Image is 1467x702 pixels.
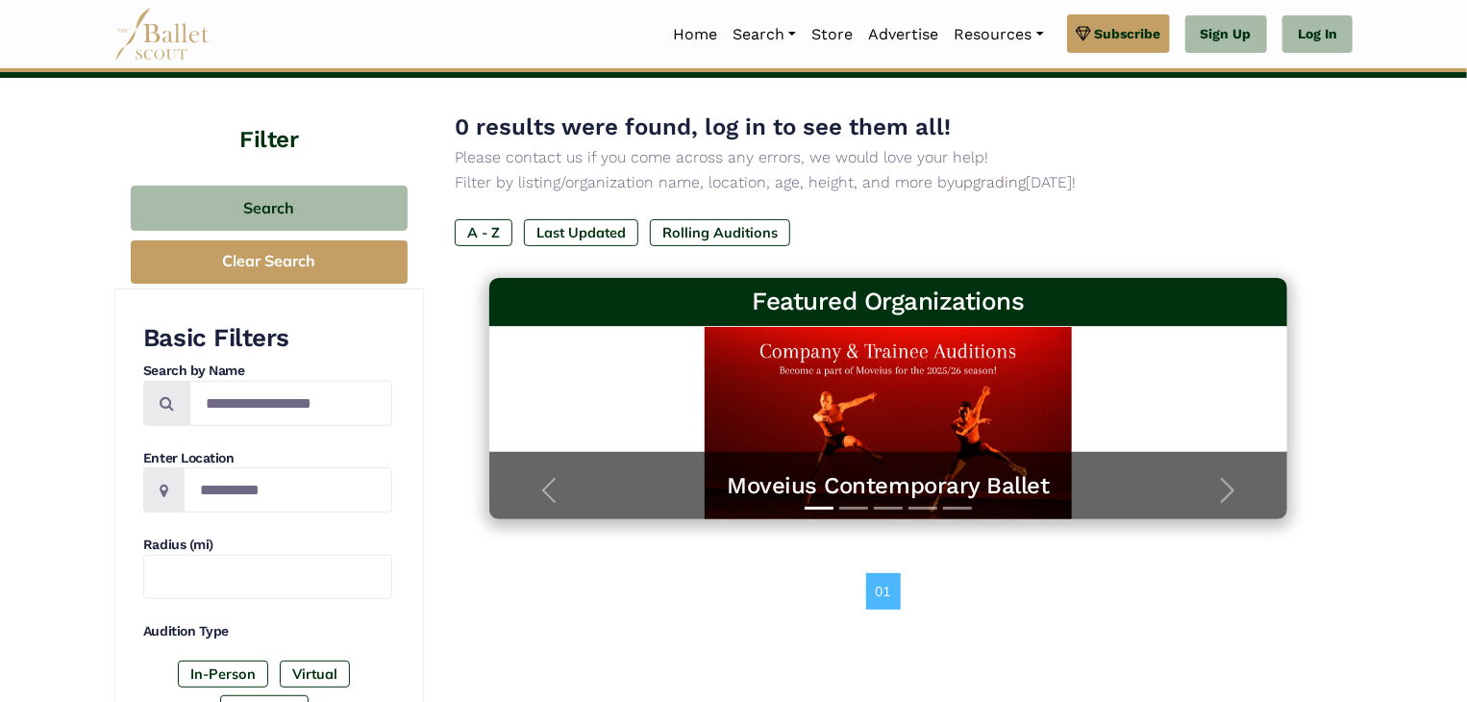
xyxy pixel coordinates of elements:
p: Please contact us if you come across any errors, we would love your help! [455,145,1322,170]
a: Sign Up [1185,15,1267,54]
nav: Page navigation example [866,573,911,610]
a: Home [665,14,725,55]
h4: Radius (mi) [143,536,392,555]
span: 0 results were found, log in to see them all! [455,113,951,140]
button: Slide 5 [943,497,972,519]
label: Rolling Auditions [650,219,790,246]
h3: Featured Organizations [505,286,1272,318]
a: Resources [946,14,1051,55]
p: Filter by listing/organization name, location, age, height, and more by [DATE]! [455,170,1322,195]
button: Slide 4 [908,497,937,519]
a: 01 [866,573,901,610]
h4: Filter [114,78,424,157]
input: Search by names... [189,381,392,426]
label: Virtual [280,661,350,688]
button: Clear Search [131,240,408,284]
label: Last Updated [524,219,638,246]
button: Search [131,186,408,231]
a: upgrading [955,173,1026,191]
h3: Basic Filters [143,322,392,355]
button: Slide 1 [805,497,833,519]
button: Slide 3 [874,497,903,519]
a: Store [804,14,860,55]
label: A - Z [455,219,512,246]
span: Subscribe [1095,23,1161,44]
a: Log In [1282,15,1353,54]
img: gem.svg [1076,23,1091,44]
h4: Enter Location [143,449,392,468]
a: Subscribe [1067,14,1170,53]
h4: Audition Type [143,622,392,641]
a: Advertise [860,14,946,55]
a: Moveius Contemporary Ballet [509,471,1268,501]
a: Search [725,14,804,55]
h4: Search by Name [143,362,392,381]
label: In-Person [178,661,268,688]
button: Slide 2 [839,497,868,519]
input: Location [184,467,392,513]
